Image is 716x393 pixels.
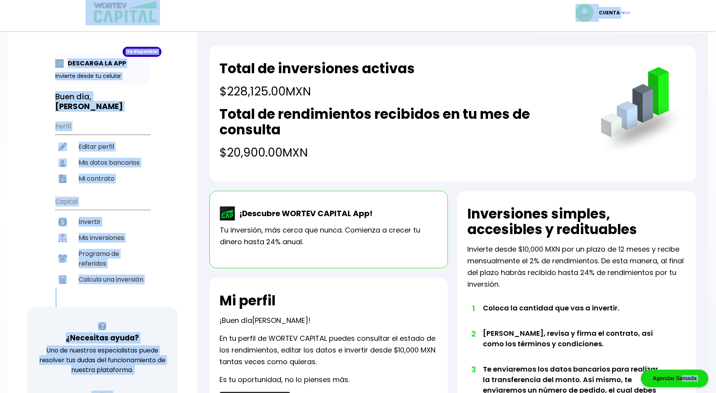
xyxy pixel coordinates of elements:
img: wortev-capital-app-icon [220,206,235,220]
p: ¡Descubre WORTEV CAPITAL App! [235,208,372,219]
b: [PERSON_NAME] [55,101,123,112]
span: 1 [471,303,475,314]
h2: Mi perfil [219,293,276,308]
h4: $228,125.00 MXN [219,83,415,100]
li: [PERSON_NAME], revisa y firma el contrato, así como los términos y condiciones. [483,328,664,364]
p: DESCARGA LA APP [64,58,126,68]
span: 3 [471,364,475,375]
p: ¡Buen día ! [219,315,311,326]
img: icon-down [620,12,630,14]
li: Coloca la cantidad que vas a invertir. [483,303,664,328]
p: Cuenta [599,7,620,19]
a: Mis inversiones [55,230,150,246]
img: app-icon [55,59,64,68]
img: calculadora-icon.17d418c4.svg [58,275,67,284]
p: Uno de nuestros especialistas puede resolver tus dudas del funcionamiento de nuestra plataforma. [37,345,168,375]
a: Invertir [55,214,150,230]
img: grafica.516fef24.png [597,67,686,155]
ul: Perfil [55,118,150,187]
a: Calcula una inversión [55,271,150,287]
p: Invierte desde $10,000 MXN por un plazo de 12 meses y recibe mensualmente el 2% de rendimientos. ... [467,243,686,290]
h2: Total de inversiones activas [219,61,415,76]
img: profile-image [576,4,599,22]
p: Es tu oportunidad, no lo pienses más. [219,374,349,386]
p: En tu perfil de WORTEV CAPITAL puedes consultar el estado de los rendimientos, editar los datos e... [219,333,438,368]
p: Tu inversión, más cerca que nunca. Comienza a crecer tu dinero hasta 24% anual. [220,224,437,248]
h3: ¿Necesitas ayuda? [66,332,139,344]
div: ¡Ya disponible! [123,47,161,57]
ul: Capital [55,193,150,307]
img: editar-icon.952d3147.svg [58,143,67,151]
span: 2 [471,328,475,340]
img: recomiendanos-icon.9b8e9327.svg [58,254,67,263]
img: inversiones-icon.6695dc30.svg [58,234,67,242]
a: Mis datos bancarios [55,155,150,171]
h3: Buen día, [55,92,150,111]
div: Agendar llamada [641,370,708,387]
h4: $20,900.00 MXN [219,144,585,161]
img: invertir-icon.b3b967d7.svg [58,218,67,226]
p: Invierte desde tu celular [55,72,150,80]
img: contrato-icon.f2db500c.svg [58,174,67,183]
h2: Total de rendimientos recibidos en tu mes de consulta [219,106,585,137]
a: Programa de referidos [55,246,150,271]
img: datos-icon.10cf9172.svg [58,159,67,167]
a: Editar perfil [55,139,150,155]
h2: Inversiones simples, accesibles y redituables [467,206,686,237]
span: [PERSON_NAME] [252,315,308,325]
a: Mi contrato [55,171,150,187]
